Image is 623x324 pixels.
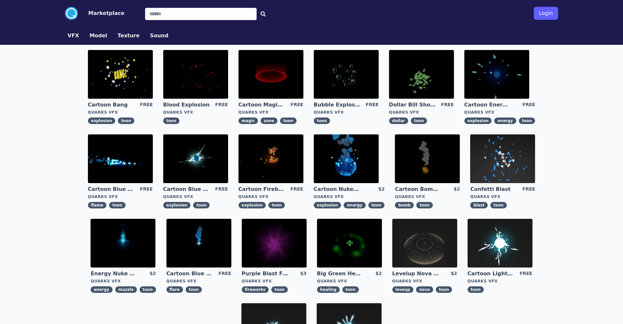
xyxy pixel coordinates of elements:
div: FREE [522,101,535,108]
a: VFX [62,32,84,40]
span: toon [436,286,452,293]
span: energy [494,118,516,124]
input: Search [145,8,257,20]
span: toon [490,202,507,208]
span: toon [163,118,180,124]
span: fireworks [242,286,269,293]
span: zone [261,118,277,124]
button: Texture [117,32,140,40]
img: imgAlt [470,134,535,183]
a: Texture [112,32,145,40]
a: Login [534,4,558,22]
img: imgAlt [314,134,379,183]
a: Cartoon Bomb Fuse [395,186,442,193]
button: Model [90,32,107,40]
img: imgAlt [163,50,228,99]
span: energy [91,286,112,293]
span: toon [314,118,330,124]
span: toon [342,286,359,293]
span: dollar [389,118,408,124]
div: FREE [366,101,378,108]
a: Dollar Bill Shower [389,101,436,108]
div: $2 [451,270,457,277]
div: Quarks VFX [91,279,156,284]
span: toon [280,118,297,124]
span: toon [268,202,285,208]
div: Quarks VFX [88,194,153,199]
div: Quarks VFX [238,194,303,199]
img: imgAlt [395,134,460,183]
a: Cartoon Fireball Explosion [238,186,285,193]
img: imgAlt [166,219,231,268]
span: healing [317,286,340,293]
div: FREE [441,101,454,108]
span: toon [140,286,156,293]
div: FREE [140,186,153,193]
div: FREE [215,101,228,108]
a: Cartoon Bang [88,101,135,108]
div: Quarks VFX [317,279,382,284]
a: Cartoon Lightning Ball [468,270,514,277]
div: Quarks VFX [395,194,460,199]
a: Marketplace [78,9,124,17]
a: Energy Nuke Muzzle Flash [91,270,137,277]
img: imgAlt [88,50,153,99]
div: FREE [290,186,303,193]
a: Cartoon Magic Zone [238,101,285,108]
div: $2 [150,270,156,277]
div: Quarks VFX [238,110,303,115]
a: Sound [145,32,174,40]
div: $3 [300,270,306,277]
span: toon [193,202,210,208]
a: Cartoon Blue Gas Explosion [163,186,210,193]
span: toon [109,202,126,208]
div: Quarks VFX [88,110,153,115]
span: explosion [238,202,266,208]
div: Quarks VFX [314,110,379,115]
div: Quarks VFX [464,110,535,115]
img: imgAlt [389,50,454,99]
div: $2 [454,186,460,193]
img: imgAlt [392,219,457,268]
span: explosion [314,202,341,208]
span: explosion [163,202,191,208]
span: magic [238,118,258,124]
a: Model [84,32,113,40]
a: Levelup Nova Effect [392,270,439,277]
div: FREE [519,270,532,277]
a: Cartoon Blue Flamethrower [88,186,135,193]
a: Cartoon Nuke Energy Explosion [314,186,360,193]
a: Bubble Explosion [314,101,360,108]
div: FREE [522,186,535,193]
div: Quarks VFX [166,279,231,284]
div: Quarks VFX [389,110,454,115]
span: toon [416,202,433,208]
div: Quarks VFX [163,110,228,115]
span: explosion [88,118,116,124]
span: flare [166,286,183,293]
div: Quarks VFX [314,194,385,199]
div: $2 [378,186,385,193]
img: imgAlt [238,134,303,183]
div: Quarks VFX [163,194,228,199]
button: Login [534,7,558,20]
img: imgAlt [88,134,153,183]
img: imgAlt [238,50,303,99]
a: Cartoon Energy Explosion [464,101,511,108]
span: toon [411,118,427,124]
a: Blood Explosion [163,101,210,108]
img: imgAlt [317,219,382,268]
div: FREE [290,101,303,108]
div: Quarks VFX [470,194,535,199]
span: energy [344,202,365,208]
img: imgAlt [91,219,155,268]
div: $2 [375,270,382,277]
span: blast [470,202,488,208]
a: Confetti Blast [470,186,517,193]
img: imgAlt [468,219,532,268]
span: flame [88,202,107,208]
span: toon [271,286,288,293]
span: toon [468,286,484,293]
span: toon [368,202,385,208]
span: explosion [464,118,492,124]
